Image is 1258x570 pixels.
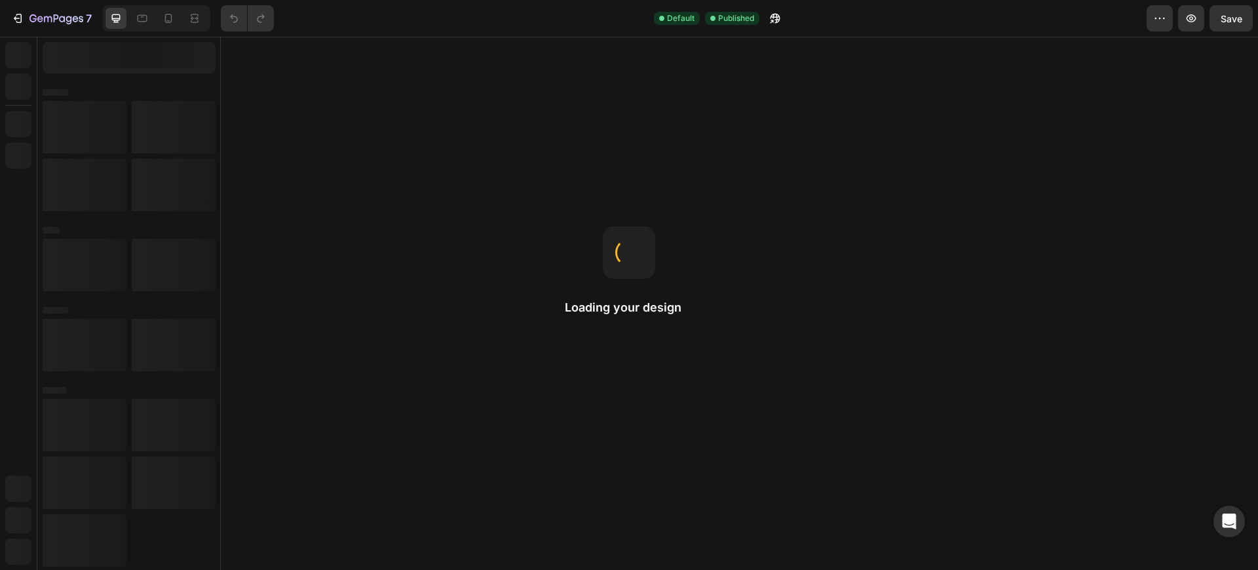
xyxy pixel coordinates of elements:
[667,12,695,24] span: Default
[221,5,274,31] div: Undo/Redo
[1221,13,1242,24] span: Save
[1213,506,1245,537] div: Open Intercom Messenger
[718,12,754,24] span: Published
[1210,5,1253,31] button: Save
[565,300,693,316] h2: Loading your design
[5,5,98,31] button: 7
[86,10,92,26] p: 7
